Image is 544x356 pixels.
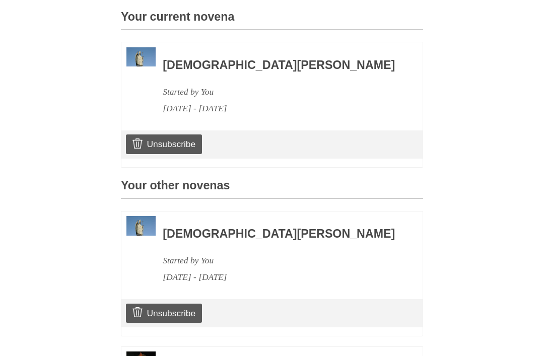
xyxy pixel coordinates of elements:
[121,179,423,199] h3: Your other novenas
[126,216,156,236] img: Novena image
[126,47,156,67] img: Novena image
[163,252,395,269] div: Started by You
[126,134,202,154] a: Unsubscribe
[163,269,395,286] div: [DATE] - [DATE]
[163,59,395,72] h3: [DEMOGRAPHIC_DATA][PERSON_NAME]
[126,304,202,323] a: Unsubscribe
[121,11,423,30] h3: Your current novena
[163,84,395,100] div: Started by You
[163,100,395,117] div: [DATE] - [DATE]
[163,228,395,241] h3: [DEMOGRAPHIC_DATA][PERSON_NAME]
